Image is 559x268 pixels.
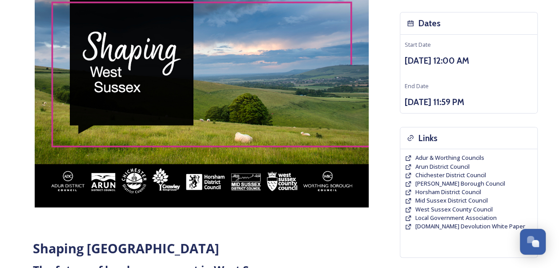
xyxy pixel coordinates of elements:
strong: Shaping [GEOGRAPHIC_DATA] [33,240,219,257]
span: West Sussex County Council [415,205,493,213]
a: Local Government Association [415,214,497,222]
h3: Links [418,132,438,145]
a: Mid Sussex District Council [415,196,488,205]
a: Arun District Council [415,162,470,171]
a: [PERSON_NAME] Borough Council [415,179,505,188]
h3: [DATE] 11:59 PM [405,96,533,109]
a: Horsham District Council [415,188,481,196]
h3: Dates [418,17,441,30]
span: [PERSON_NAME] Borough Council [415,179,505,187]
span: Mid Sussex District Council [415,196,488,204]
h3: [DATE] 12:00 AM [405,54,533,67]
button: Open Chat [520,229,546,255]
span: Arun District Council [415,162,470,171]
a: [DOMAIN_NAME] Devolution White Paper [415,222,525,231]
a: Chichester District Council [415,171,486,179]
a: Adur & Worthing Councils [415,154,484,162]
a: West Sussex County Council [415,205,493,214]
span: End Date [405,82,429,90]
span: Start Date [405,41,431,49]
